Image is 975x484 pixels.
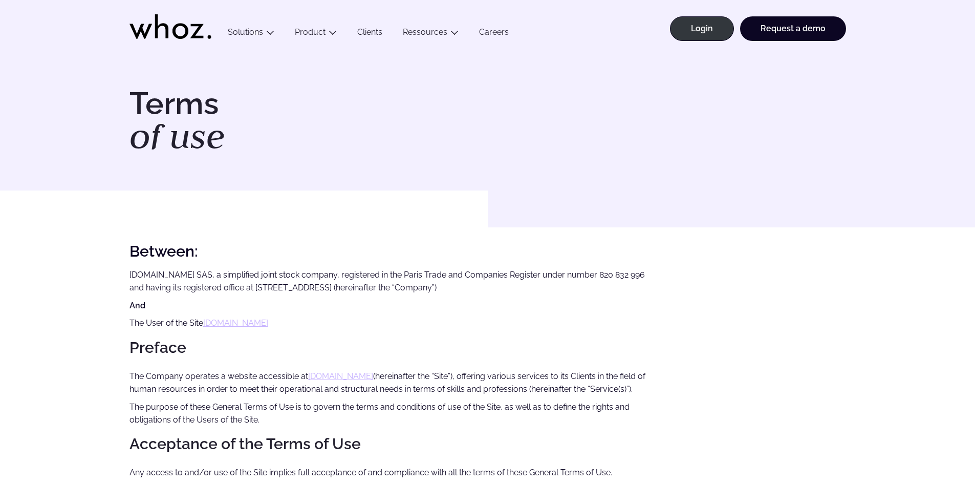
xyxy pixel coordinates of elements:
[129,301,145,310] strong: And
[129,466,654,479] p: Any access to and/or use of the Site implies full acceptance of and compliance with all the terms...
[129,268,654,294] p: [DOMAIN_NAME] SAS, a simplified joint stock company, registered in the Paris Trade and Companies ...
[203,318,268,328] a: [DOMAIN_NAME]
[295,27,326,37] a: Product
[670,16,734,41] a: Login
[129,317,654,329] p: The User of the Site
[403,27,447,37] a: Ressources
[308,371,373,381] a: [DOMAIN_NAME]
[129,113,225,158] em: of use
[129,339,654,356] h2: Preface
[129,401,654,427] p: The purpose of these General Terms of Use is to govern the terms and conditions of use of the Sit...
[129,242,194,260] strong: Between
[129,370,654,396] p: The Company operates a website accessible at (hereinafter the “Site”), offering various services ...
[218,27,285,41] button: Solutions
[129,88,483,154] h1: Terms
[347,27,393,41] a: Clients
[469,27,519,41] a: Careers
[129,435,654,452] h2: Acceptance of the Terms of Use
[129,244,654,259] p: :
[393,27,469,41] button: Ressources
[285,27,347,41] button: Product
[740,16,846,41] a: Request a demo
